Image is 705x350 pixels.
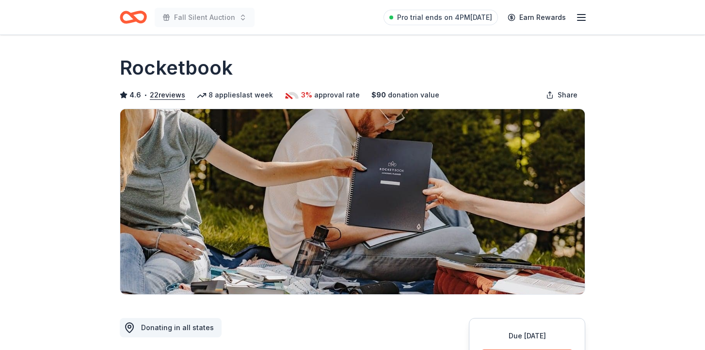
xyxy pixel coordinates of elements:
[384,10,498,25] a: Pro trial ends on 4PM[DATE]
[388,89,439,101] span: donation value
[371,89,386,101] span: $ 90
[301,89,312,101] span: 3%
[144,91,147,99] span: •
[141,323,214,332] span: Donating in all states
[155,8,255,27] button: Fall Silent Auction
[197,89,273,101] div: 8 applies last week
[120,6,147,29] a: Home
[558,89,577,101] span: Share
[397,12,492,23] span: Pro trial ends on 4PM[DATE]
[129,89,141,101] span: 4.6
[502,9,572,26] a: Earn Rewards
[314,89,360,101] span: approval rate
[120,54,233,81] h1: Rocketbook
[481,330,573,342] div: Due [DATE]
[174,12,235,23] span: Fall Silent Auction
[538,85,585,105] button: Share
[120,109,585,294] img: Image for Rocketbook
[150,89,185,101] button: 22reviews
